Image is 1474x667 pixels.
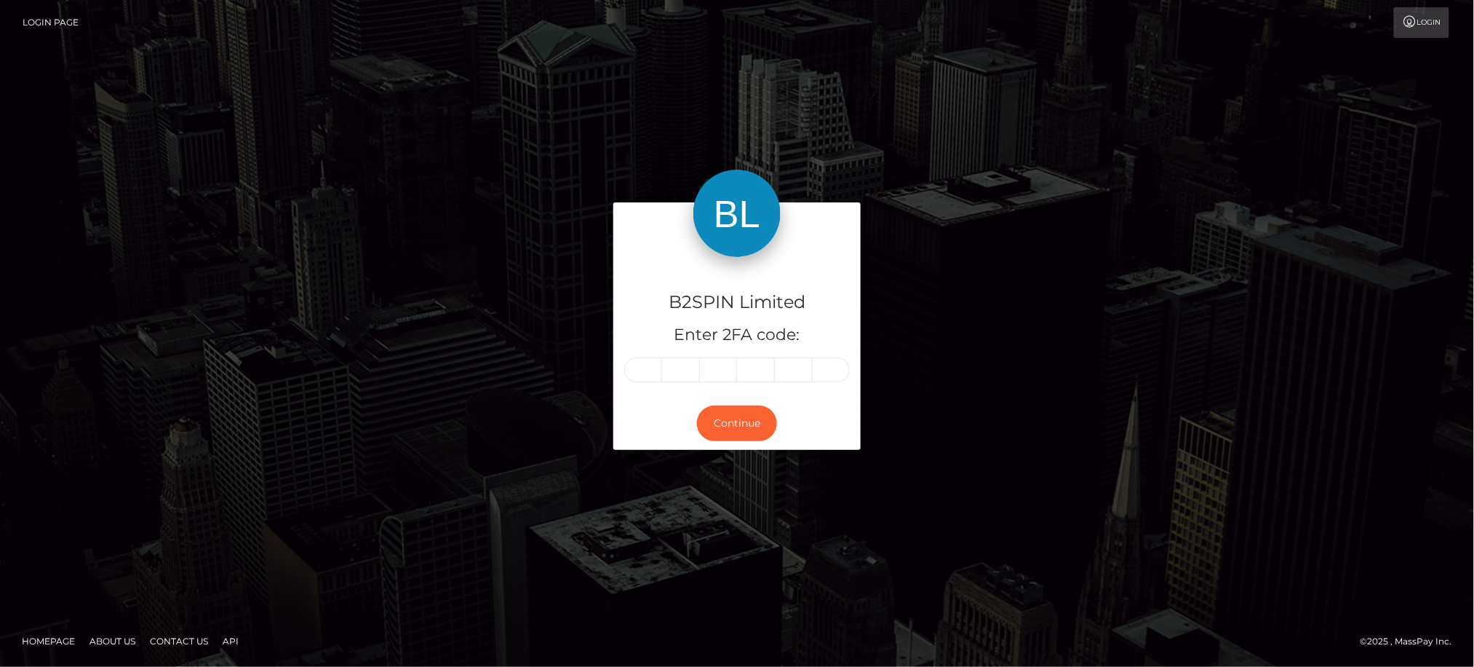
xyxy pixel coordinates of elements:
img: B2SPIN Limited [693,170,781,257]
h4: B2SPIN Limited [624,290,850,315]
a: Login Page [23,7,79,38]
a: About Us [84,630,141,652]
a: Homepage [16,630,81,652]
button: Continue [697,406,777,441]
a: API [217,630,244,652]
a: Contact Us [144,630,214,652]
div: © 2025 , MassPay Inc. [1361,634,1463,650]
a: Login [1394,7,1449,38]
h5: Enter 2FA code: [624,324,850,347]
